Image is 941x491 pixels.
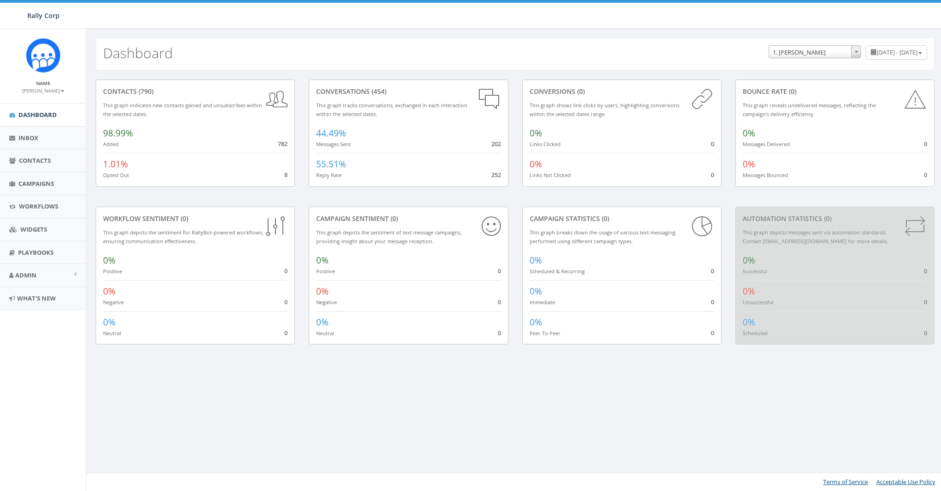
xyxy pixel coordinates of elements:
[316,330,334,337] small: Neutral
[316,254,329,266] span: 0%
[103,285,116,297] span: 0%
[743,172,788,178] small: Messages Bounced
[924,140,927,148] span: 0
[103,330,121,337] small: Neutral
[20,225,47,233] span: Widgets
[711,171,714,179] span: 0
[877,48,917,56] span: [DATE] - [DATE]
[18,248,54,257] span: Playbooks
[769,46,861,59] span: 1. James Martin
[316,158,346,170] span: 55.51%
[15,271,37,279] span: Admin
[743,158,755,170] span: 0%
[284,329,287,337] span: 0
[284,298,287,306] span: 0
[103,102,262,117] small: This graph indicates new contacts gained and unsubscribes within the selected dates.
[743,87,927,96] div: Bounce Rate
[530,87,714,96] div: conversions
[22,86,64,94] a: [PERSON_NAME]
[316,102,467,117] small: This graph tracks conversations, exchanged in each interaction within the selected dates.
[18,134,38,142] span: Inbox
[530,102,679,117] small: This graph shows link clicks by users, highlighting conversions within the selected dates range.
[137,87,153,96] span: (790)
[743,254,755,266] span: 0%
[924,267,927,275] span: 0
[17,294,56,302] span: What's New
[103,254,116,266] span: 0%
[530,141,561,147] small: Links Clicked
[743,141,790,147] small: Messages Delivered
[530,285,542,297] span: 0%
[316,268,335,275] small: Positive
[498,329,501,337] span: 0
[711,140,714,148] span: 0
[103,316,116,328] span: 0%
[876,478,935,486] a: Acceptable Use Policy
[924,329,927,337] span: 0
[530,127,542,139] span: 0%
[743,299,774,306] small: Unsuccessful
[179,214,188,223] span: (0)
[316,316,329,328] span: 0%
[18,110,57,119] span: Dashboard
[18,179,54,188] span: Campaigns
[316,127,346,139] span: 44.49%
[711,329,714,337] span: 0
[284,171,287,179] span: 8
[530,268,585,275] small: Scheduled & Recurring
[787,87,796,96] span: (0)
[278,140,287,148] span: 782
[27,11,60,20] span: Rally Corp
[491,171,501,179] span: 252
[103,87,287,96] div: contacts
[743,330,768,337] small: Scheduled
[711,267,714,275] span: 0
[530,330,561,337] small: Peer To Peer
[103,45,173,61] h2: Dashboard
[316,285,329,297] span: 0%
[284,267,287,275] span: 0
[103,299,124,306] small: Negative
[530,316,542,328] span: 0%
[743,102,876,117] small: This graph reveals undelivered messages, reflecting the campaign's delivery efficiency.
[530,172,571,178] small: Links Not Clicked
[600,214,609,223] span: (0)
[103,268,122,275] small: Positive
[316,141,351,147] small: Messages Sent
[26,38,61,73] img: Icon_1.png
[103,214,287,223] div: Workflow Sentiment
[924,171,927,179] span: 0
[103,229,263,245] small: This graph depicts the sentiment for RallyBot-powered workflows, ensuring communication effective...
[530,158,542,170] span: 0%
[530,229,675,245] small: This graph breaks down the usage of various text messaging performed using different campaign types.
[823,478,868,486] a: Terms of Service
[370,87,386,96] span: (454)
[743,316,755,328] span: 0%
[498,298,501,306] span: 0
[19,156,51,165] span: Contacts
[36,80,50,86] small: Name
[316,87,501,96] div: conversations
[769,45,861,58] span: 1. James Martin
[530,214,714,223] div: Campaign Statistics
[743,127,755,139] span: 0%
[103,141,119,147] small: Added
[316,214,501,223] div: Campaign Sentiment
[530,254,542,266] span: 0%
[498,267,501,275] span: 0
[924,298,927,306] span: 0
[103,172,129,178] small: Opted Out
[316,229,462,245] small: This graph depicts the sentiment of text message campaigns, providing insight about your message ...
[19,202,58,210] span: Workflows
[711,298,714,306] span: 0
[743,229,888,245] small: This graph depicts messages sent via automation standards. Contact [EMAIL_ADDRESS][DOMAIN_NAME] f...
[575,87,585,96] span: (0)
[389,214,398,223] span: (0)
[743,214,927,223] div: Automation Statistics
[103,127,133,139] span: 98.99%
[316,299,337,306] small: Negative
[491,140,501,148] span: 202
[743,285,755,297] span: 0%
[316,172,342,178] small: Reply Rate
[103,158,128,170] span: 1.01%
